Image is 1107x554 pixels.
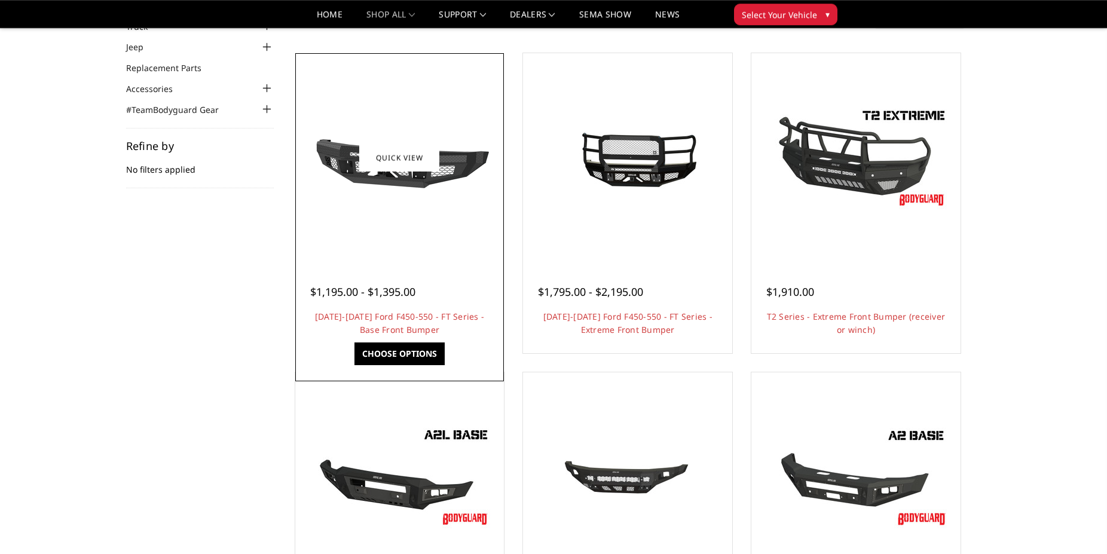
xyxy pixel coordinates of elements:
a: Dealers [510,10,555,27]
a: shop all [366,10,415,27]
span: ▾ [825,8,830,20]
span: $1,795.00 - $2,195.00 [538,284,643,299]
a: 2017-2022 Ford F450-550 - FT Series - Extreme Front Bumper 2017-2022 Ford F450-550 - FT Series - ... [526,56,729,259]
img: 2017-2022 Ford F450-550 - Freedom Series - Base Front Bumper (non-winch) [532,431,723,522]
a: Accessories [126,82,188,95]
a: T2 Series - Extreme Front Bumper (receiver or winch) T2 Series - Extreme Front Bumper (receiver o... [754,56,958,259]
a: Home [317,10,343,27]
a: Choose Options [354,342,445,365]
a: Support [439,10,486,27]
span: $1,195.00 - $1,395.00 [310,284,415,299]
a: SEMA Show [579,10,631,27]
img: 2017-2022 Ford F450-550 - FT Series - Base Front Bumper [304,104,495,212]
a: Replacement Parts [126,62,216,74]
h5: Refine by [126,140,274,151]
a: [DATE]-[DATE] Ford F450-550 - FT Series - Base Front Bumper [315,311,484,335]
button: Select Your Vehicle [734,4,837,25]
span: $1,910.00 [766,284,814,299]
a: Jeep [126,41,158,53]
span: Select Your Vehicle [742,8,817,21]
a: [DATE]-[DATE] Ford F450-550 - FT Series - Extreme Front Bumper [543,311,712,335]
iframe: Chat Widget [1047,497,1107,554]
div: No filters applied [126,140,274,188]
a: 2017-2022 Ford F450-550 - FT Series - Base Front Bumper [298,56,501,259]
a: #TeamBodyguard Gear [126,103,234,116]
a: News [655,10,680,27]
a: Quick view [359,143,439,172]
a: T2 Series - Extreme Front Bumper (receiver or winch) [767,311,946,335]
